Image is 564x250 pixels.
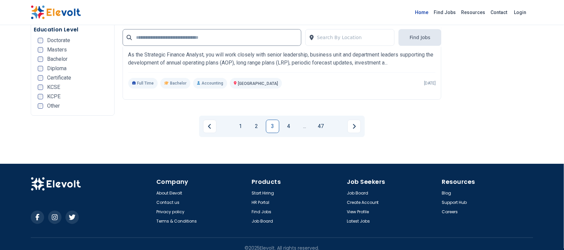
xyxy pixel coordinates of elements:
p: Full Time [128,78,158,89]
h5: Education Level [34,26,112,34]
a: Support Hub [442,200,467,205]
input: KCSE [38,85,43,90]
a: Find Jobs [252,209,271,215]
a: Contact us [156,200,179,205]
a: Page 2 [250,120,263,133]
input: Bachelor [38,56,43,62]
a: Privacy policy [156,209,184,215]
span: Bachelor [170,81,186,86]
a: About Elevolt [156,191,182,196]
a: Blog [442,191,451,196]
a: Population Services InternationalStrategic Finance AnalystPopulation Services InternationalAs the... [128,30,436,89]
span: Other [47,103,60,109]
a: Page 47 [314,120,327,133]
a: Contact [488,7,510,18]
a: Create Account [347,200,379,205]
img: Elevolt [31,5,81,19]
a: Page 1 [234,120,247,133]
input: Diploma [38,66,43,71]
img: Elevolt [31,177,81,191]
p: [DATE] [424,81,436,86]
h4: Job Seekers [347,177,438,186]
span: Diploma [47,66,66,71]
span: [GEOGRAPHIC_DATA] [238,81,278,86]
a: Home [413,7,431,18]
p: As the Strategic Finance Analyst, you will work closely with senior leadership, business unit and... [128,51,436,67]
a: Resources [459,7,488,18]
span: Masters [47,47,67,52]
a: Terms & Conditions [156,219,197,224]
input: Masters [38,47,43,52]
a: Start Hiring [252,191,274,196]
ul: Pagination [203,120,361,133]
a: Job Board [347,191,368,196]
h4: Resources [442,177,533,186]
input: Other [38,103,43,109]
a: Job Board [252,219,273,224]
a: Find Jobs [431,7,459,18]
input: KCPE [38,94,43,99]
a: Login [510,6,531,19]
h4: Products [252,177,343,186]
span: KCPE [47,94,60,99]
h4: Company [156,177,248,186]
a: Careers [442,209,458,215]
a: Next page [347,120,361,133]
span: Doctorate [47,38,70,43]
a: HR Portal [252,200,269,205]
a: Latest Jobs [347,219,370,224]
input: Doctorate [38,38,43,43]
a: Previous page [203,120,217,133]
a: Page 4 [282,120,295,133]
a: Page 3 is your current page [266,120,279,133]
a: View Profile [347,209,369,215]
span: Certificate [47,75,71,81]
iframe: Chat Widget [531,218,564,250]
a: Jump forward [298,120,311,133]
span: KCSE [47,85,60,90]
span: Bachelor [47,56,67,62]
button: Find Jobs [399,29,441,46]
input: Certificate [38,75,43,81]
p: Accounting [193,78,227,89]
